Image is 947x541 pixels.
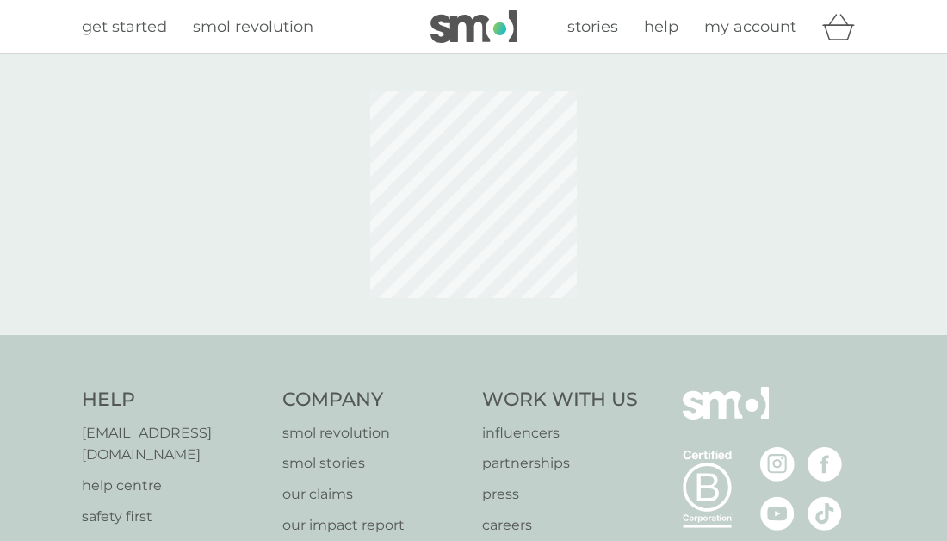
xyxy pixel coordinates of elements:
a: smol revolution [282,422,466,445]
a: help centre [82,475,265,497]
img: visit the smol Tiktok page [808,496,842,531]
img: visit the smol Instagram page [760,447,795,482]
img: visit the smol Youtube page [760,496,795,531]
a: my account [704,15,796,40]
img: smol [683,387,769,445]
a: careers [482,514,638,537]
span: get started [82,17,167,36]
h4: Help [82,387,265,414]
a: press [482,483,638,506]
a: our impact report [282,514,466,537]
a: stories [567,15,618,40]
a: smol stories [282,452,466,475]
h4: Company [282,387,466,414]
a: [EMAIL_ADDRESS][DOMAIN_NAME] [82,422,265,466]
img: visit the smol Facebook page [808,447,842,482]
div: basket [822,9,865,44]
a: get started [82,15,167,40]
a: help [644,15,678,40]
span: help [644,17,678,36]
span: my account [704,17,796,36]
a: influencers [482,422,638,445]
span: stories [567,17,618,36]
a: our claims [282,483,466,506]
h4: Work With Us [482,387,638,414]
span: smol revolution [193,17,313,36]
a: smol revolution [193,15,313,40]
a: safety first [82,506,265,528]
img: smol [430,10,517,43]
a: partnerships [482,452,638,475]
